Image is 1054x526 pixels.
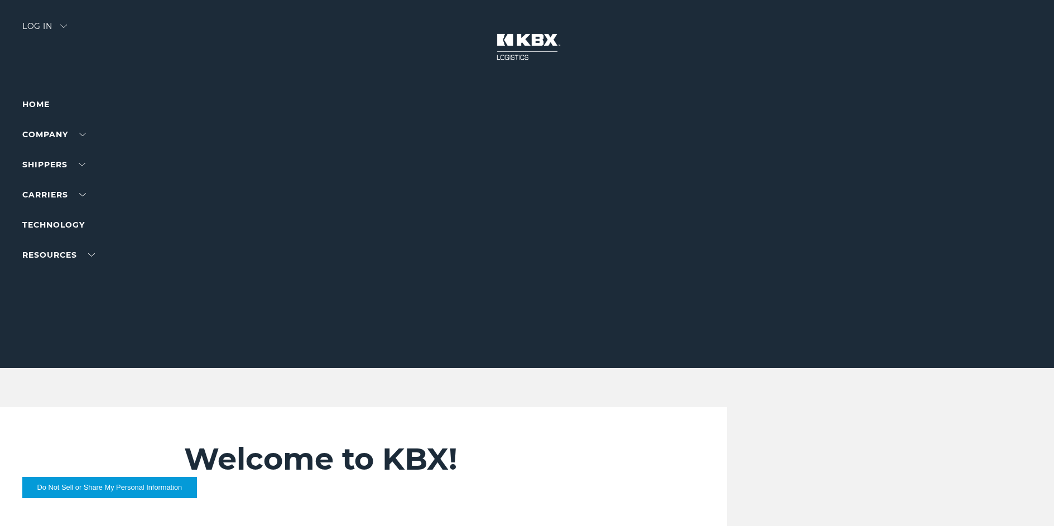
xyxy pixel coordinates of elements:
img: kbx logo [485,22,569,71]
div: Log in [22,22,67,38]
h2: Welcome to KBX! [184,441,658,477]
img: arrow [60,25,67,28]
button: Do Not Sell or Share My Personal Information [22,477,197,498]
a: Company [22,129,86,139]
a: Technology [22,220,85,230]
a: SHIPPERS [22,160,85,170]
a: Carriers [22,190,86,200]
a: RESOURCES [22,250,95,260]
a: Home [22,99,50,109]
